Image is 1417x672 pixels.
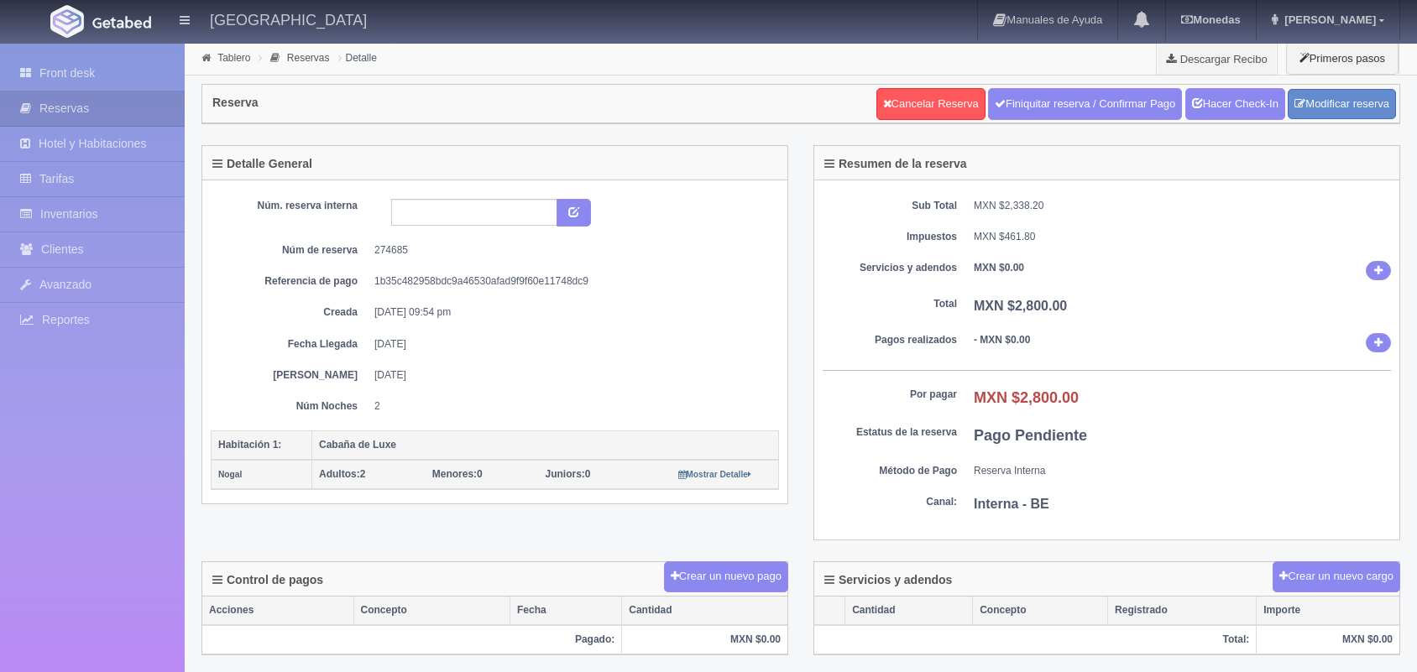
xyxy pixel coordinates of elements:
th: Registrado [1108,596,1257,625]
th: MXN $0.00 [1257,625,1399,654]
th: Importe [1257,596,1399,625]
th: Concepto [973,596,1108,625]
strong: Menores: [432,468,477,480]
small: Mostrar Detalle [678,470,751,479]
dt: Núm de reserva [223,243,358,258]
a: Descargar Recibo [1157,42,1277,76]
span: [PERSON_NAME] [1280,13,1376,26]
span: 2 [319,468,365,480]
h4: Resumen de la reserva [824,158,967,170]
dt: Estatus de la reserva [823,425,957,440]
button: Crear un nuevo pago [664,561,788,592]
h4: Reserva [212,96,259,109]
dt: Servicios y adendos [823,261,957,275]
dt: Referencia de pago [223,274,358,289]
button: Primeros pasos [1286,42,1399,75]
b: Monedas [1181,13,1240,26]
b: - MXN $0.00 [974,334,1030,346]
th: Fecha [510,596,622,625]
b: Habitación 1: [218,439,281,451]
a: Reservas [287,52,330,64]
a: Modificar reserva [1288,89,1396,120]
a: Mostrar Detalle [678,468,751,480]
dt: Canal: [823,495,957,509]
dt: Núm. reserva interna [223,199,358,213]
dt: Total [823,297,957,311]
dt: Impuestos [823,230,957,244]
dd: 1b35c482958bdc9a46530afad9f9f60e11748dc9 [374,274,766,289]
dd: MXN $2,338.20 [974,199,1391,213]
button: Crear un nuevo cargo [1273,561,1400,592]
dt: Creada [223,305,358,320]
dd: Reserva Interna [974,464,1391,478]
dd: 274685 [374,243,766,258]
dd: 2 [374,399,766,414]
span: 0 [546,468,591,480]
img: Getabed [50,5,84,38]
h4: Servicios y adendos [824,574,952,586]
b: Interna - BE [974,497,1049,511]
strong: Adultos: [319,468,360,480]
h4: Detalle General [212,158,312,170]
th: Acciones [202,596,353,625]
span: 0 [432,468,483,480]
img: Getabed [92,16,151,29]
a: Tablero [217,52,250,64]
dd: [DATE] [374,337,766,352]
th: Total: [814,625,1257,654]
th: Pagado: [202,625,622,654]
b: Pago Pendiente [974,427,1087,444]
b: MXN $2,800.00 [974,389,1079,406]
small: Nogal [218,470,242,479]
a: Cancelar Reserva [876,88,986,120]
li: Detalle [334,49,381,65]
th: MXN $0.00 [622,625,787,654]
b: MXN $0.00 [974,262,1024,273]
h4: [GEOGRAPHIC_DATA] [210,8,367,29]
th: Cabaña de Luxe [312,430,779,460]
dt: Pagos realizados [823,333,957,347]
b: MXN $2,800.00 [974,299,1067,313]
dd: [DATE] [374,368,766,383]
strong: Juniors: [546,468,585,480]
th: Concepto [353,596,510,625]
dt: Fecha Llegada [223,337,358,352]
dd: [DATE] 09:54 pm [374,305,766,320]
dd: MXN $461.80 [974,230,1391,244]
dt: Sub Total [823,199,957,213]
a: Hacer Check-In [1185,88,1285,120]
dt: Método de Pago [823,464,957,478]
dt: Por pagar [823,388,957,402]
dt: [PERSON_NAME] [223,368,358,383]
th: Cantidad [622,596,787,625]
h4: Control de pagos [212,574,323,586]
th: Cantidad [845,596,973,625]
dt: Núm Noches [223,399,358,414]
a: Finiquitar reserva / Confirmar Pago [988,88,1182,120]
